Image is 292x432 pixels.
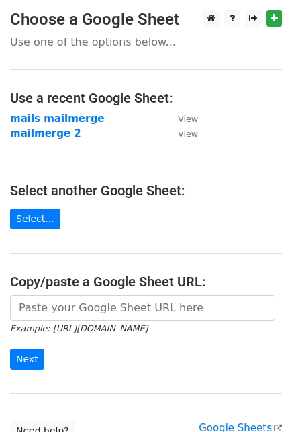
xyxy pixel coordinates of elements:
[10,10,282,30] h3: Choose a Google Sheet
[10,323,148,333] small: Example: [URL][DOMAIN_NAME]
[10,182,282,199] h4: Select another Google Sheet:
[164,127,198,140] a: View
[10,274,282,290] h4: Copy/paste a Google Sheet URL:
[10,90,282,106] h4: Use a recent Google Sheet:
[178,129,198,139] small: View
[10,349,44,370] input: Next
[10,295,275,321] input: Paste your Google Sheet URL here
[10,113,104,125] a: mails mailmerge
[10,209,60,229] a: Select...
[10,35,282,49] p: Use one of the options below...
[10,127,81,140] a: mailmerge 2
[164,113,198,125] a: View
[178,114,198,124] small: View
